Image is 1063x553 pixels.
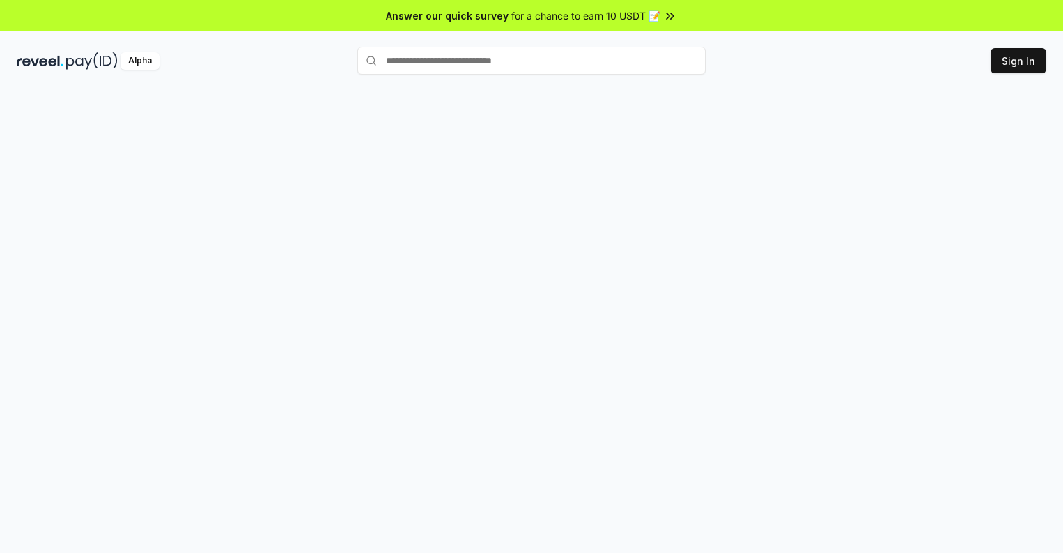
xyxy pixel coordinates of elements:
[17,52,63,70] img: reveel_dark
[66,52,118,70] img: pay_id
[511,8,660,23] span: for a chance to earn 10 USDT 📝
[991,48,1046,73] button: Sign In
[386,8,509,23] span: Answer our quick survey
[121,52,160,70] div: Alpha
